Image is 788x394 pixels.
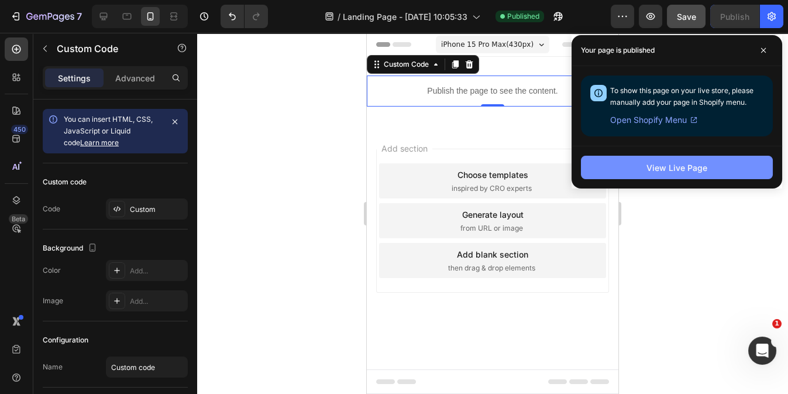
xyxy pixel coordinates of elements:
div: Beta [9,214,28,224]
div: Image [43,296,63,306]
a: Learn more [80,138,119,147]
div: View Live Page [646,162,707,174]
div: Custom [130,204,185,215]
div: Undo/Redo [221,5,268,28]
div: Configuration [43,335,88,345]
div: Publish [720,11,749,23]
button: View Live Page [581,156,773,179]
div: Custom code [43,177,87,187]
button: Save [667,5,706,28]
span: Save [677,12,696,22]
iframe: Intercom live chat [748,337,776,365]
span: / [338,11,340,23]
div: Name [43,362,63,372]
div: Background [43,241,99,256]
span: Landing Page - [DATE] 10:05:33 [343,11,467,23]
span: 1 [772,319,782,328]
p: Advanced [115,72,155,84]
p: Your page is published [581,44,655,56]
p: Settings [58,72,91,84]
button: Publish [710,5,759,28]
button: 7 [5,5,87,28]
iframe: Design area [367,33,618,394]
span: To show this page on your live store, please manually add your page in Shopify menu. [610,86,753,107]
div: Add... [130,266,185,276]
div: 450 [11,125,28,134]
span: You can insert HTML, CSS, JavaScript or Liquid code [64,115,153,147]
span: Open Shopify Menu [610,113,687,127]
span: Published [507,11,539,22]
div: Code [43,204,60,214]
p: 7 [77,9,82,23]
div: Color [43,265,61,276]
div: Add... [130,296,185,307]
p: Custom Code [57,42,156,56]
